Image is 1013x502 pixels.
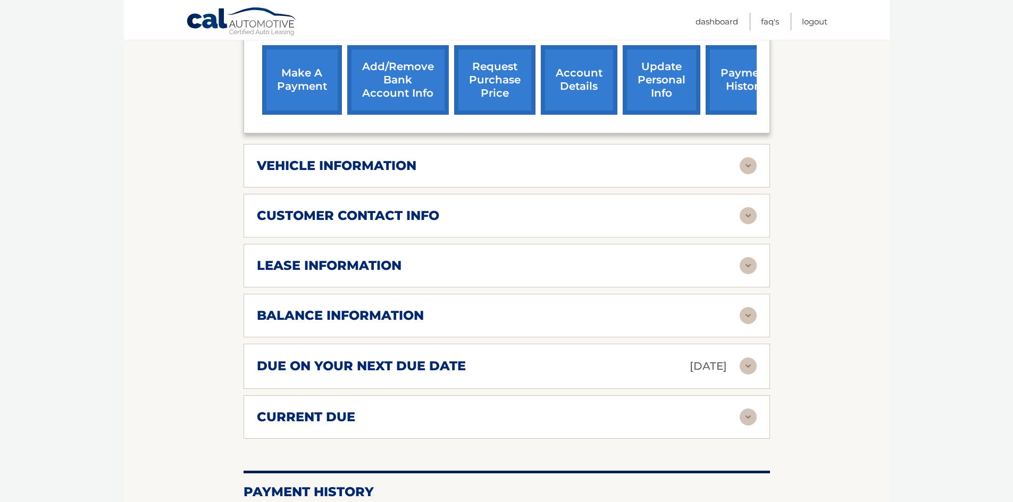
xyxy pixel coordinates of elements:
[244,484,770,500] h2: Payment History
[257,258,401,274] h2: lease information
[690,357,727,376] p: [DATE]
[623,45,700,115] a: update personal info
[740,157,757,174] img: accordion-rest.svg
[802,13,827,30] a: Logout
[706,45,785,115] a: payment history
[740,358,757,375] img: accordion-rest.svg
[454,45,535,115] a: request purchase price
[740,307,757,324] img: accordion-rest.svg
[541,45,617,115] a: account details
[761,13,779,30] a: FAQ's
[262,45,342,115] a: make a payment
[740,207,757,224] img: accordion-rest.svg
[257,409,355,425] h2: current due
[740,409,757,426] img: accordion-rest.svg
[696,13,738,30] a: Dashboard
[257,308,424,324] h2: balance information
[740,257,757,274] img: accordion-rest.svg
[186,7,298,38] a: Cal Automotive
[257,158,416,174] h2: vehicle information
[257,208,439,224] h2: customer contact info
[347,45,449,115] a: Add/Remove bank account info
[257,358,466,374] h2: due on your next due date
